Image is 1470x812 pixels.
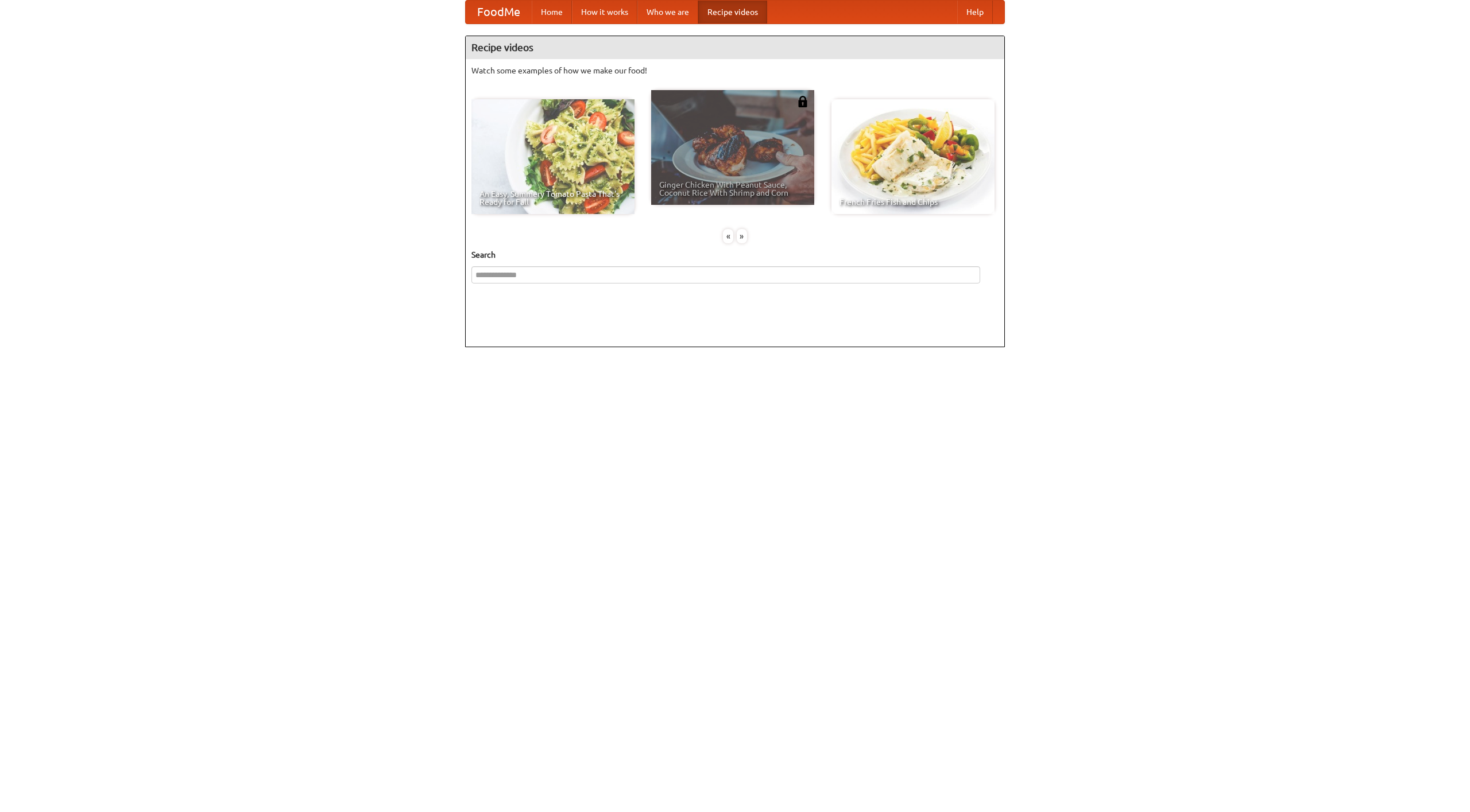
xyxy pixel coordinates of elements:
[637,1,698,24] a: Who we are
[471,99,635,214] a: An Easy, Summery Tomato Pasta That's Ready for Fall
[840,198,987,206] span: French Fries Fish and Chips
[797,96,808,107] img: 483408.png
[466,36,1004,59] h4: Recipe videos
[466,1,532,24] a: FoodMe
[532,1,572,24] a: Home
[471,65,999,76] p: Watch some examples of how we make our food!
[737,229,747,243] div: »
[471,249,999,261] h5: Search
[723,229,733,243] div: «
[572,1,637,24] a: How it works
[698,1,767,24] a: Recipe videos
[479,190,626,206] span: An Easy, Summery Tomato Pasta That's Ready for Fall
[957,1,993,24] a: Help
[831,99,995,214] a: French Fries Fish and Chips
